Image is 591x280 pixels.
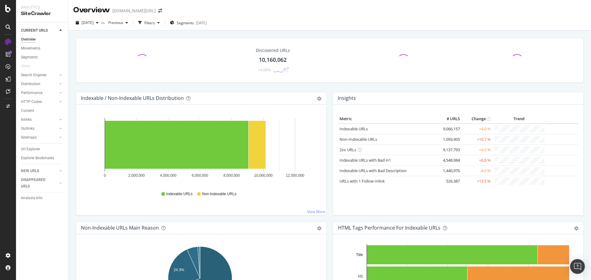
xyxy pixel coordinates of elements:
div: arrow-right-arrow-left [158,9,162,13]
text: 0 [104,173,106,178]
div: HTML Tags Performance for Indexable URLs [338,225,440,231]
a: CURRENT URLS [21,27,58,34]
div: Indexable / Non-Indexable URLs Distribution [81,95,184,101]
div: Url Explorer [21,146,40,152]
a: Outlinks [21,125,58,132]
text: 8,000,000 [223,173,240,178]
span: Non-Indexable URLs [202,191,236,197]
th: Metric [338,114,437,124]
td: +10.7 % [461,134,492,144]
span: 2025 Aug. 9th [82,20,94,25]
a: Explorer Bookmarks [21,155,64,161]
td: 9,066,157 [437,124,461,134]
div: CURRENT URLS [21,27,48,34]
a: Performance [21,90,58,96]
div: Open Intercom Messenger [570,259,585,274]
a: Inlinks [21,116,58,123]
h4: Insights [338,94,356,102]
span: vs [101,20,106,25]
div: Performance [21,90,42,96]
a: Analysis Info [21,195,64,201]
td: 4,548,984 [437,155,461,165]
div: gear [317,226,321,231]
a: Indexable URLs with Bad Description [340,168,407,173]
div: Overview [73,5,110,15]
div: Visits [21,63,30,69]
a: Content [21,108,64,114]
a: 2xx URLs [340,147,356,152]
td: -4.0 % [461,165,492,176]
div: Filters [144,20,155,26]
a: DISAPPEARED URLS [21,177,58,190]
span: Segments [177,20,194,26]
div: Non-Indexable URLs Main Reason [81,225,159,231]
a: Visits [21,63,36,69]
span: Previous [106,20,123,25]
a: Url Explorer [21,146,64,152]
a: Movements [21,45,64,52]
div: Outlinks [21,125,34,132]
button: Previous [106,18,131,28]
div: NEW URLS [21,168,39,174]
a: Sitemaps [21,134,58,141]
div: 10,160,062 [259,56,287,64]
a: Segments [21,54,64,61]
text: 12,000,000 [286,173,304,178]
div: Sitemaps [21,134,37,141]
a: View More [307,209,325,214]
text: 24.3% [174,268,184,272]
a: Overview [21,36,64,43]
td: 1,093,905 [437,134,461,144]
a: Search Engines [21,72,58,78]
button: Filters [136,18,162,28]
div: Content [21,108,34,114]
td: +4.0 % [461,124,492,134]
a: Distribution [21,81,58,87]
div: [DATE] [196,20,207,26]
text: Title [356,253,363,257]
text: 10,000,000 [254,173,272,178]
div: Inlinks [21,116,32,123]
div: Analysis Info [21,195,42,201]
td: +8.8 % [461,155,492,165]
div: HTTP Codes [21,99,42,105]
div: Search Engines [21,72,46,78]
div: Analytics [21,5,63,10]
td: +13.5 % [461,176,492,186]
div: gear [574,226,578,231]
button: Segments[DATE] [167,18,209,28]
svg: A chart. [81,114,319,186]
div: DISAPPEARED URLS [21,177,52,190]
div: Overview [21,36,36,43]
a: URLs with 1 Follow Inlink [340,178,385,184]
text: 4,000,000 [160,173,177,178]
a: Indexable URLs [340,126,368,132]
div: gear [317,97,321,101]
text: 6,000,000 [192,173,208,178]
text: H1 [358,274,363,278]
div: Segments [21,54,38,61]
td: +4.0 % [461,144,492,155]
th: Change [461,114,492,124]
td: 526,387 [437,176,461,186]
div: Discovered URLs [256,47,290,53]
div: +4.69% [258,67,271,73]
div: Explorer Bookmarks [21,155,54,161]
th: Trend [492,114,546,124]
th: # URLS [437,114,461,124]
a: HTTP Codes [21,99,58,105]
div: SiteCrawler [21,10,63,17]
span: Indexable URLs [166,191,192,197]
a: Indexable URLs with Bad H1 [340,157,391,163]
div: Distribution [21,81,40,87]
text: 2,000,000 [128,173,145,178]
button: [DATE] [73,18,101,28]
div: Movements [21,45,40,52]
a: NEW URLS [21,168,58,174]
div: [DOMAIN_NAME][URL] [112,8,156,14]
td: 9,137,793 [437,144,461,155]
td: 1,440,976 [437,165,461,176]
a: Non-Indexable URLs [340,136,377,142]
